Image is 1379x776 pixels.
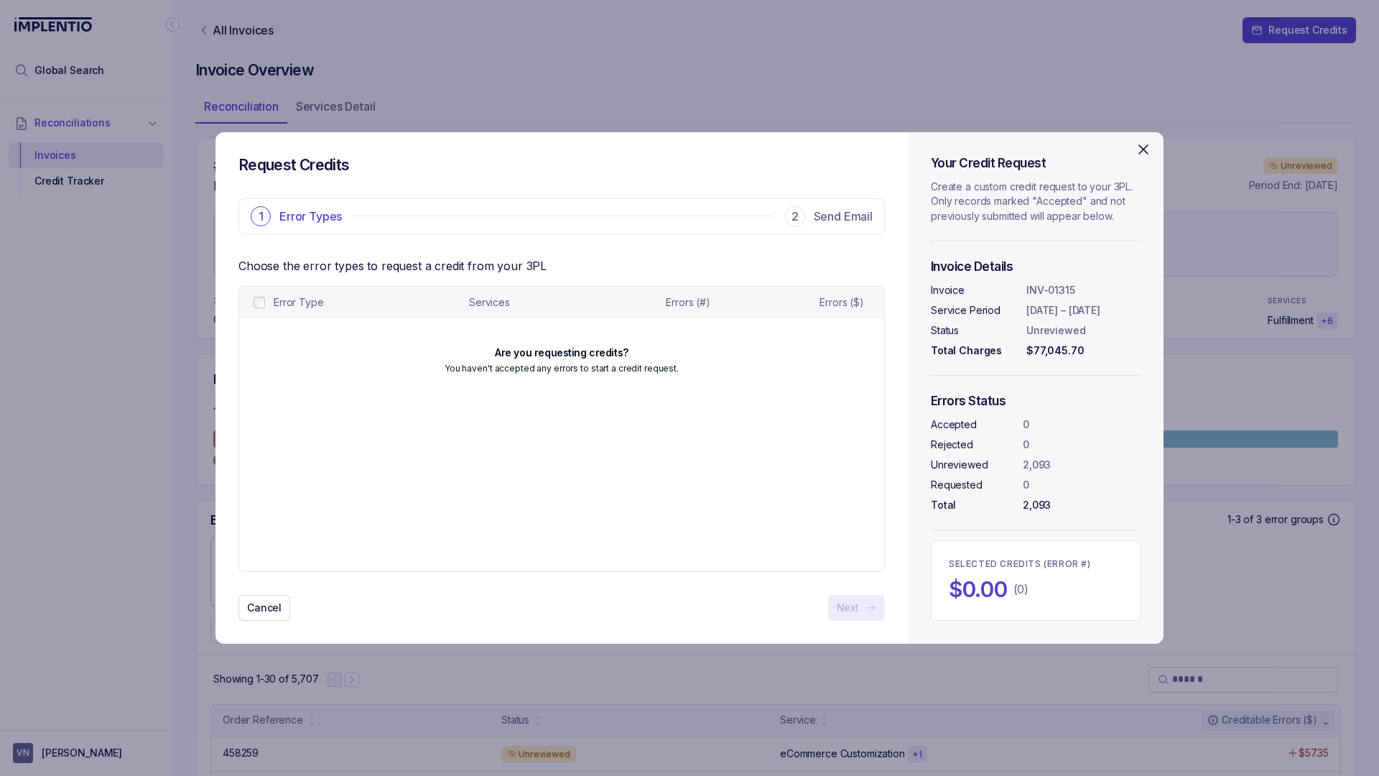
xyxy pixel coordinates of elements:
[931,323,1021,338] p: Status
[469,295,510,310] p: Services
[1026,343,1141,358] p: $77,045.70
[814,208,873,225] p: Send Email
[238,257,885,274] p: Choose the error types to request a credit from your 3PL
[1026,323,1141,338] p: Unreviewed
[247,601,282,615] p: Cancel
[949,576,1008,604] h2: $0.00
[1135,141,1152,158] svg: Close
[1013,581,1029,598] p: (0)
[274,295,324,310] p: Error Type
[931,498,1017,512] p: Total
[1023,417,1141,432] p: 0
[931,478,1017,492] p: Requested
[238,198,885,234] ul: Stepper Group
[495,347,628,359] h6: Are you requesting credits?
[931,283,1021,297] p: Invoice
[931,458,1017,472] p: Unreviewed
[931,393,1141,409] h5: Errors Status
[238,155,885,175] h4: Request Credits
[785,206,873,226] li: Stepper Send Email
[931,303,1021,318] p: Service Period
[259,208,264,225] p: 1
[931,259,1141,274] h5: Invoice Details
[931,417,1017,432] p: Accepted
[1026,303,1141,318] p: [DATE] – [DATE]
[251,206,342,226] li: Stepper Error Types
[238,595,290,621] button: Cancel
[445,361,679,376] p: You haven't accepted any errors to start a credit request.
[1023,458,1141,472] p: 2,093
[279,208,342,225] p: Error Types
[1023,498,1141,512] p: 2,093
[254,297,265,308] input: checkbox-checkbox-all
[1023,438,1141,452] p: 0
[931,343,1021,358] p: Total Charges
[931,155,1141,171] h5: Your Credit Request
[1023,478,1141,492] p: 0
[949,558,1123,570] p: SELECTED CREDITS (ERROR #)
[819,295,864,310] p: Errors ($)
[931,180,1141,223] p: Create a custom credit request to your 3PL. Only records marked "Accepted" and not previously sub...
[1026,283,1141,297] p: INV-01315
[791,208,799,225] p: 2
[931,438,1017,452] p: Rejected
[666,295,710,310] p: Errors (#)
